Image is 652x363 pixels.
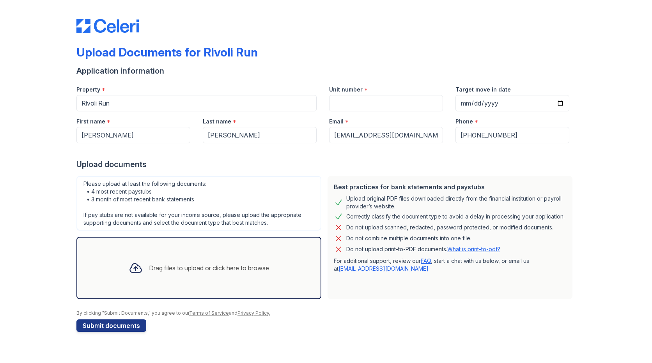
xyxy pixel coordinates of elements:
[346,195,566,210] div: Upload original PDF files downloaded directly from the financial institution or payroll provider’...
[346,212,565,221] div: Correctly classify the document type to avoid a delay in processing your application.
[334,182,566,192] div: Best practices for bank statements and paystubs
[149,263,269,273] div: Drag files to upload or click here to browse
[203,118,231,125] label: Last name
[334,257,566,273] p: For additional support, review our , start a chat with us below, or email us at
[76,65,576,76] div: Application information
[346,234,471,243] div: Do not combine multiple documents into one file.
[455,118,473,125] label: Phone
[189,310,229,316] a: Terms of Service
[76,176,321,231] div: Please upload at least the following documents: • 4 most recent paystubs • 3 month of most recent...
[346,223,553,232] div: Do not upload scanned, redacted, password protected, or modified documents.
[76,319,146,332] button: Submit documents
[76,45,258,59] div: Upload Documents for Rivoli Run
[421,257,431,264] a: FAQ
[76,86,100,93] label: Property
[338,265,429,272] a: [EMAIL_ADDRESS][DOMAIN_NAME]
[455,86,511,93] label: Target move in date
[76,118,105,125] label: First name
[76,19,139,33] img: CE_Logo_Blue-a8612792a0a2168367f1c8372b55b34899dd931a85d93a1a3d3e32e68fde9ad4.png
[76,159,576,170] div: Upload documents
[237,310,270,316] a: Privacy Policy.
[329,86,363,93] label: Unit number
[346,245,500,253] p: Do not upload print-to-PDF documents.
[447,246,500,252] a: What is print-to-pdf?
[76,310,576,316] div: By clicking "Submit Documents," you agree to our and
[329,118,344,125] label: Email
